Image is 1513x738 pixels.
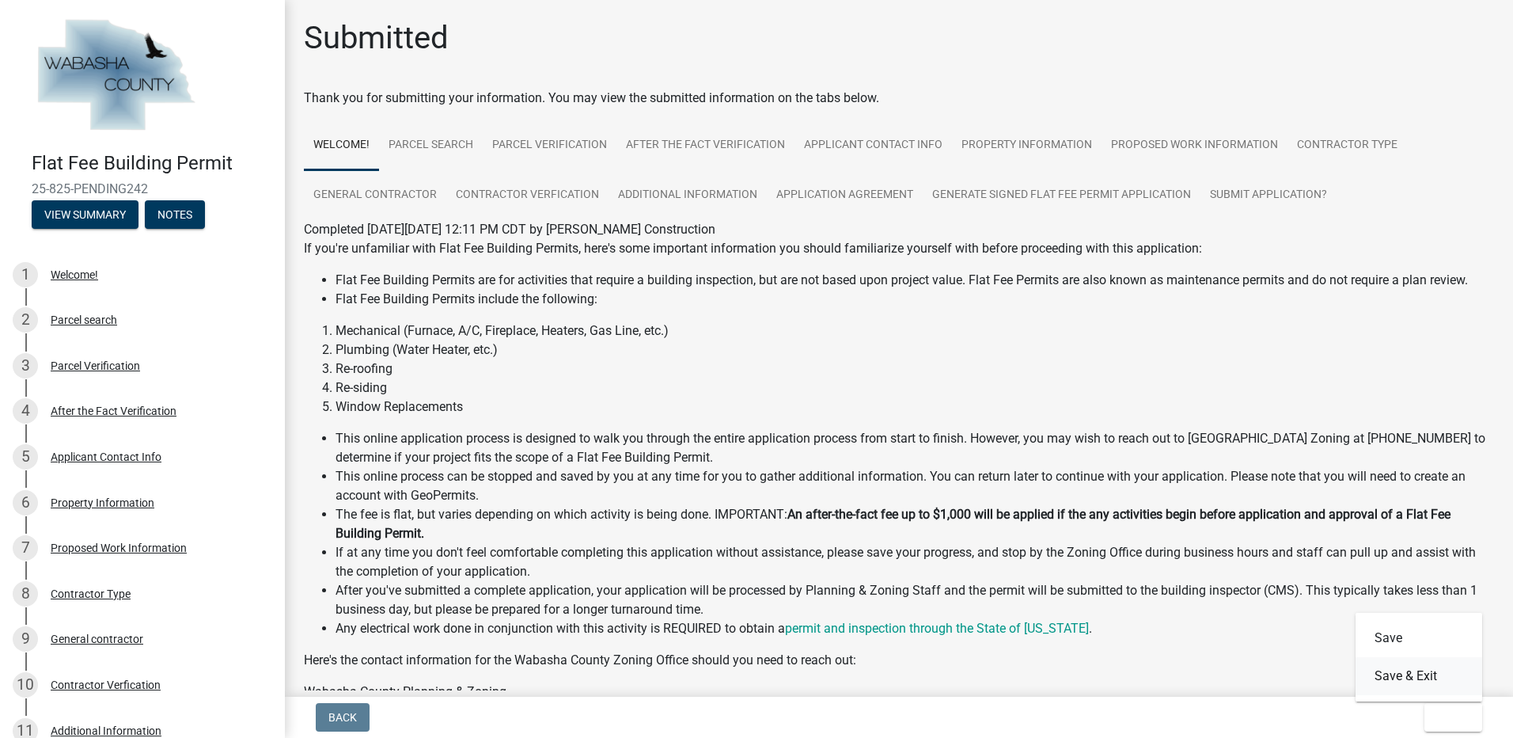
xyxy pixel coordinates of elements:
[1356,657,1482,695] button: Save & Exit
[336,340,1494,359] li: Plumbing (Water Heater, etc.)
[785,621,1089,636] a: permit and inspection through the State of [US_STATE]
[51,314,117,325] div: Parcel search
[145,200,205,229] button: Notes
[304,651,1494,670] p: Here's the contact information for the Wabasha County Zoning Office should you need to reach out:
[336,321,1494,340] li: Mechanical (Furnace, A/C, Fireplace, Heaters, Gas Line, etc.)
[767,170,923,221] a: Application Agreement
[304,89,1494,108] div: Thank you for submitting your information. You may view the submitted information on the tabs below.
[32,209,138,222] wm-modal-confirm: Summary
[923,170,1200,221] a: Generate Signed Flat Fee Permit Application
[304,222,715,237] span: Completed [DATE][DATE] 12:11 PM CDT by [PERSON_NAME] Construction
[13,672,38,698] div: 10
[1200,170,1337,221] a: Submit Application?
[336,543,1494,581] li: If at any time you don't feel comfortable completing this application without assistance, please ...
[952,120,1102,171] a: Property Information
[13,262,38,287] div: 1
[304,239,1494,258] p: If you're unfamiliar with Flat Fee Building Permits, here's some important information you should...
[794,120,952,171] a: Applicant Contact Info
[1356,619,1482,657] button: Save
[13,535,38,561] div: 7
[304,120,379,171] a: Welcome!
[13,626,38,652] div: 9
[51,633,143,645] div: General contractor
[379,120,483,171] a: Parcel search
[336,507,1450,541] strong: An after-the-fact fee up to $1,000 will be applied if the any activities begin before application...
[316,703,370,732] button: Back
[304,170,446,221] a: General contractor
[616,120,794,171] a: After the Fact Verification
[304,19,449,57] h1: Submitted
[1437,711,1460,724] span: Exit
[336,429,1494,467] li: This online application process is designed to walk you through the entire application process fr...
[13,444,38,470] div: 5
[336,467,1494,505] li: This online process can be stopped and saved by you at any time for you to gather additional info...
[13,581,38,607] div: 8
[32,181,253,196] span: 25-825-PENDING242
[145,209,205,222] wm-modal-confirm: Notes
[51,542,187,553] div: Proposed Work Information
[13,307,38,333] div: 2
[32,17,199,135] img: Wabasha County, Minnesota
[336,505,1494,543] li: The fee is flat, but varies depending on which activity is being done. IMPORTANT:
[32,200,138,229] button: View Summary
[336,379,1494,398] li: Re-siding
[336,619,1494,638] li: Any electrical work done in conjunction with this activity is REQUIRED to obtain a .
[336,581,1494,619] li: After you've submitted a complete application, your application will be processed by Planning & Z...
[483,120,616,171] a: Parcel Verification
[51,725,161,736] div: Additional Information
[1356,613,1482,702] div: Exit
[51,405,176,417] div: After the Fact Verification
[609,170,767,221] a: Additional Information
[336,398,1494,417] li: Window Replacements
[1424,703,1482,732] button: Exit
[51,360,140,371] div: Parcel Verification
[13,398,38,424] div: 4
[51,269,98,280] div: Welcome!
[51,679,161,690] div: Contractor Verfication
[336,290,1494,309] li: Flat Fee Building Permits include the following:
[1102,120,1287,171] a: Proposed Work Information
[32,152,272,175] h4: Flat Fee Building Permit
[328,711,357,724] span: Back
[1287,120,1407,171] a: Contractor Type
[13,353,38,379] div: 3
[51,497,154,508] div: Property Information
[51,451,161,462] div: Applicant Contact Info
[336,359,1494,379] li: Re-roofing
[446,170,609,221] a: Contractor Verfication
[13,490,38,515] div: 6
[336,271,1494,290] li: Flat Fee Building Permits are for activities that require a building inspection, but are not base...
[51,588,131,599] div: Contractor Type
